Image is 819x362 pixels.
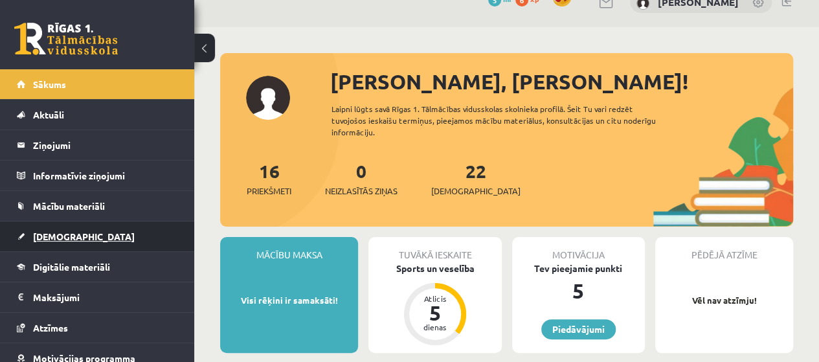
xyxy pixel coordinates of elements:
[220,237,358,262] div: Mācību maksa
[33,78,66,90] span: Sākums
[17,69,178,99] a: Sākums
[512,275,645,306] div: 5
[17,252,178,282] a: Digitālie materiāli
[431,159,521,198] a: 22[DEMOGRAPHIC_DATA]
[17,161,178,190] a: Informatīvie ziņojumi
[17,313,178,343] a: Atzīmes
[431,185,521,198] span: [DEMOGRAPHIC_DATA]
[416,295,454,302] div: Atlicis
[17,282,178,312] a: Maksājumi
[33,161,178,190] legend: Informatīvie ziņojumi
[33,200,105,212] span: Mācību materiāli
[512,262,645,275] div: Tev pieejamie punkti
[17,191,178,221] a: Mācību materiāli
[416,302,454,323] div: 5
[247,185,291,198] span: Priekšmeti
[331,103,675,138] div: Laipni lūgts savā Rīgas 1. Tālmācības vidusskolas skolnieka profilā. Šeit Tu vari redzēt tuvojošo...
[655,237,793,262] div: Pēdējā atzīme
[17,100,178,130] a: Aktuāli
[662,294,787,307] p: Vēl nav atzīmju!
[33,322,68,334] span: Atzīmes
[17,130,178,160] a: Ziņojumi
[33,231,135,242] span: [DEMOGRAPHIC_DATA]
[325,159,398,198] a: 0Neizlasītās ziņas
[33,109,64,120] span: Aktuāli
[512,237,645,262] div: Motivācija
[416,323,454,331] div: dienas
[227,294,352,307] p: Visi rēķini ir samaksāti!
[541,319,616,339] a: Piedāvājumi
[330,66,793,97] div: [PERSON_NAME], [PERSON_NAME]!
[33,261,110,273] span: Digitālie materiāli
[368,262,501,275] div: Sports un veselība
[33,282,178,312] legend: Maksājumi
[325,185,398,198] span: Neizlasītās ziņas
[17,221,178,251] a: [DEMOGRAPHIC_DATA]
[368,237,501,262] div: Tuvākā ieskaite
[33,130,178,160] legend: Ziņojumi
[247,159,291,198] a: 16Priekšmeti
[14,23,118,55] a: Rīgas 1. Tālmācības vidusskola
[368,262,501,347] a: Sports un veselība Atlicis 5 dienas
